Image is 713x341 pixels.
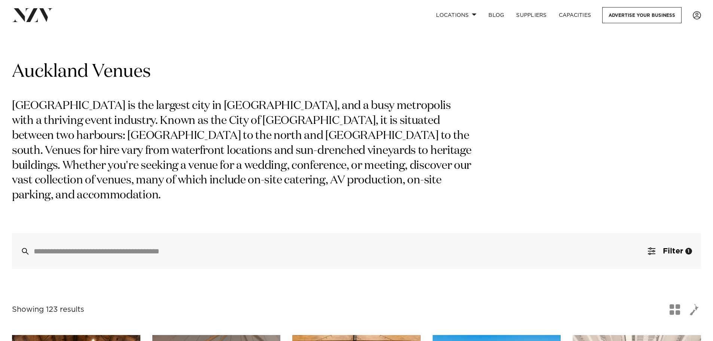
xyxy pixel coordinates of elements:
[430,7,482,23] a: Locations
[663,247,683,255] span: Filter
[685,248,692,255] div: 1
[510,7,552,23] a: SUPPLIERS
[553,7,597,23] a: Capacities
[482,7,510,23] a: BLOG
[602,7,682,23] a: Advertise your business
[12,99,475,203] p: [GEOGRAPHIC_DATA] is the largest city in [GEOGRAPHIC_DATA], and a busy metropolis with a thriving...
[12,8,53,22] img: nzv-logo.png
[12,60,701,84] h1: Auckland Venues
[639,233,701,269] button: Filter1
[12,304,84,316] div: Showing 123 results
